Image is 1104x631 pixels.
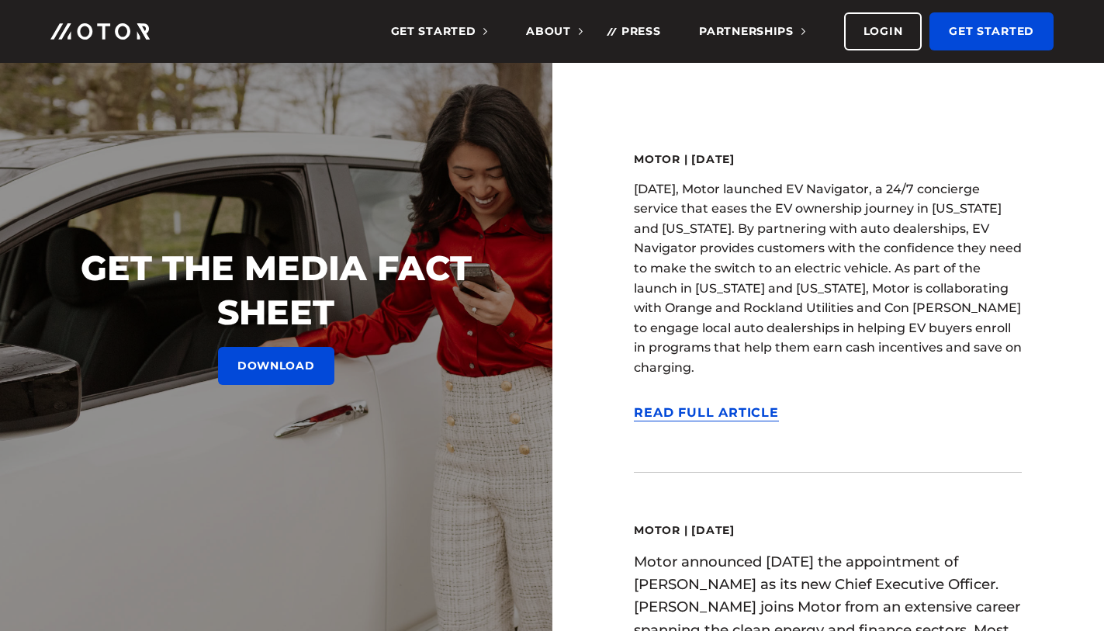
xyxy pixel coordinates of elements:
[844,12,922,50] a: Login
[634,405,779,422] a: Read Full Article
[680,523,692,537] span: |
[634,179,1022,378] p: [DATE], Motor launched EV Navigator, a 24/7 concierge service that eases the EV ownership journey...
[218,347,334,385] a: DOWNLOAD
[391,24,488,38] span: Get Started
[634,523,1022,539] div: Motor [DATE]
[31,246,521,335] div: GET THE MEDIA FACT SHEET
[699,24,805,38] span: Partnerships
[526,24,583,38] span: About
[634,152,1022,168] div: Motor [DATE]
[929,12,1054,50] a: Get Started
[680,152,692,166] span: |
[50,23,150,40] img: Motor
